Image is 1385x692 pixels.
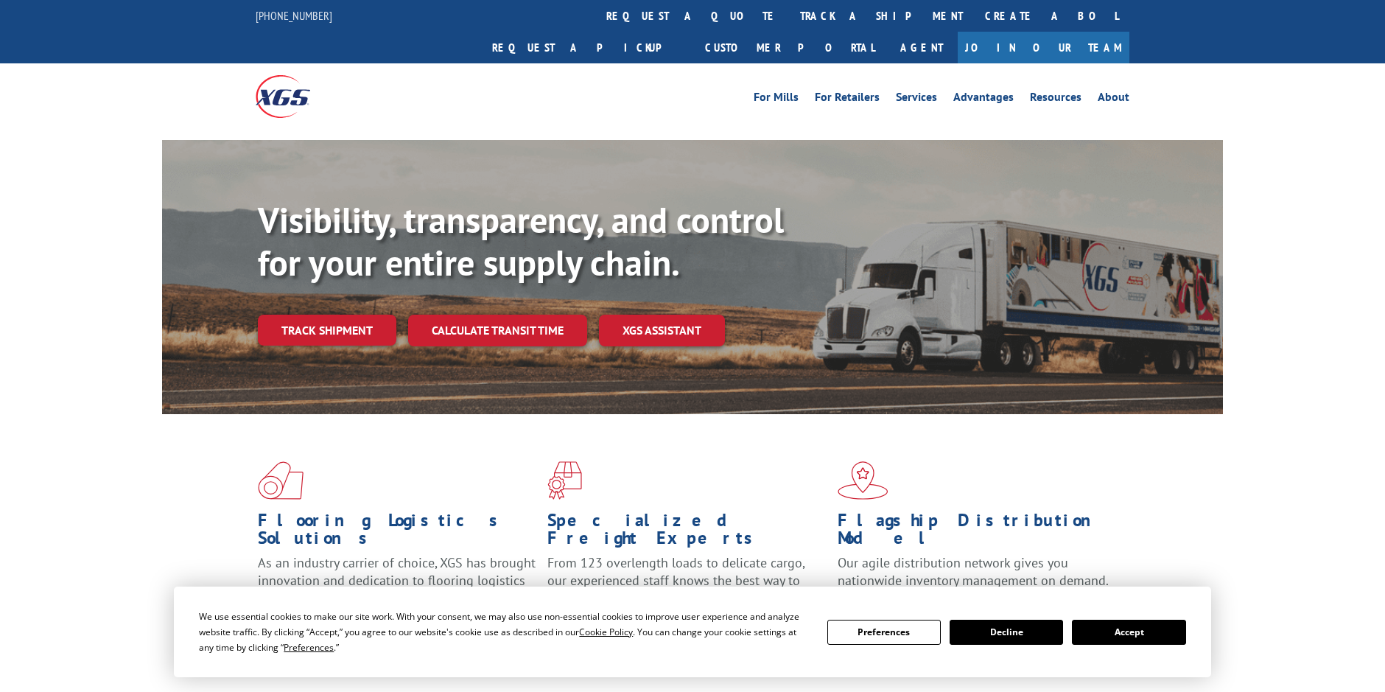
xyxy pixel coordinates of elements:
a: Services [896,91,937,108]
button: Decline [950,620,1063,645]
img: xgs-icon-focused-on-flooring-red [547,461,582,500]
a: Join Our Team [958,32,1129,63]
b: Visibility, transparency, and control for your entire supply chain. [258,197,784,285]
a: Calculate transit time [408,315,587,346]
a: Agent [886,32,958,63]
span: Cookie Policy [579,626,633,638]
button: Preferences [827,620,941,645]
h1: Flagship Distribution Model [838,511,1116,554]
span: As an industry carrier of choice, XGS has brought innovation and dedication to flooring logistics... [258,554,536,607]
a: Customer Portal [694,32,886,63]
a: Track shipment [258,315,396,346]
h1: Flooring Logistics Solutions [258,511,536,554]
div: Cookie Consent Prompt [174,587,1211,677]
h1: Specialized Freight Experts [547,511,826,554]
a: XGS ASSISTANT [599,315,725,346]
p: From 123 overlength loads to delicate cargo, our experienced staff knows the best way to move you... [547,554,826,620]
span: Our agile distribution network gives you nationwide inventory management on demand. [838,554,1109,589]
a: For Retailers [815,91,880,108]
button: Accept [1072,620,1185,645]
img: xgs-icon-flagship-distribution-model-red [838,461,888,500]
div: We use essential cookies to make our site work. With your consent, we may also use non-essential ... [199,609,809,655]
img: xgs-icon-total-supply-chain-intelligence-red [258,461,304,500]
a: About [1098,91,1129,108]
a: Resources [1030,91,1081,108]
a: Request a pickup [481,32,694,63]
a: For Mills [754,91,799,108]
span: Preferences [284,641,334,654]
a: Advantages [953,91,1014,108]
a: [PHONE_NUMBER] [256,8,332,23]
